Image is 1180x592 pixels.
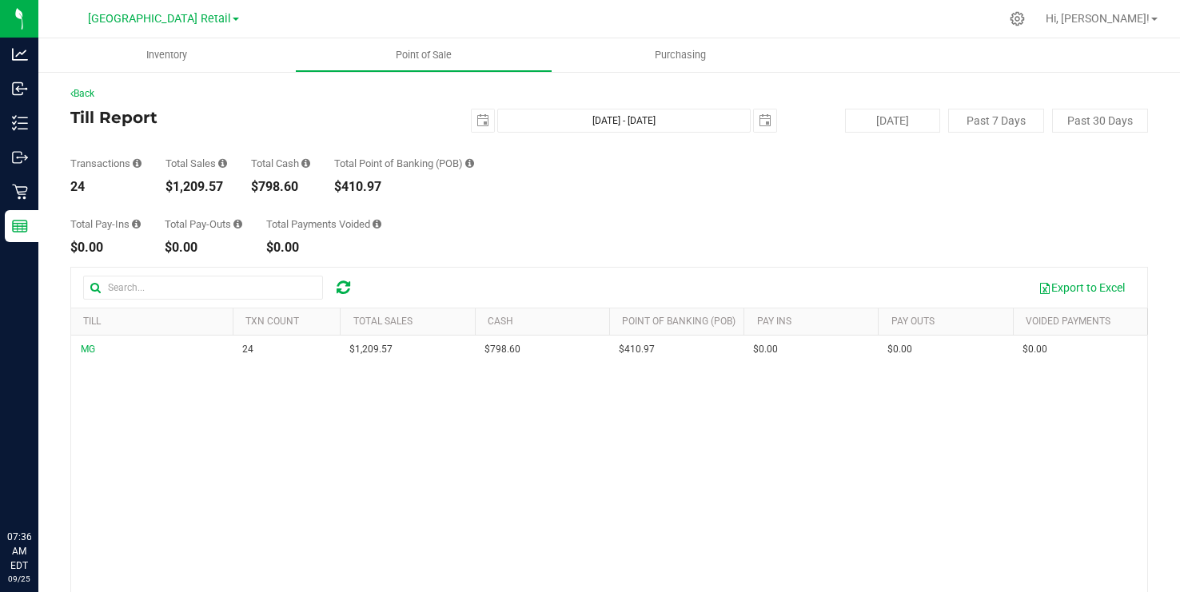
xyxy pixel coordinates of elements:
[165,241,242,254] div: $0.00
[70,241,141,254] div: $0.00
[472,109,494,132] span: select
[1046,12,1150,25] span: Hi, [PERSON_NAME]!
[619,342,655,357] span: $410.97
[242,342,253,357] span: 24
[70,158,142,169] div: Transactions
[165,158,227,169] div: Total Sales
[83,276,323,300] input: Search...
[488,316,513,327] a: Cash
[1028,274,1135,301] button: Export to Excel
[353,316,413,327] a: Total Sales
[165,181,227,193] div: $1,209.57
[465,158,474,169] i: Sum of the successful, non-voided point-of-banking payment transaction amounts, both via payment ...
[245,316,299,327] a: TXN Count
[81,344,95,355] span: MG
[1026,316,1110,327] a: Voided Payments
[7,573,31,585] p: 09/25
[70,88,94,99] a: Back
[125,48,209,62] span: Inventory
[1052,109,1148,133] button: Past 30 Days
[88,12,231,26] span: [GEOGRAPHIC_DATA] Retail
[334,158,474,169] div: Total Point of Banking (POB)
[349,342,393,357] span: $1,209.57
[251,158,310,169] div: Total Cash
[633,48,728,62] span: Purchasing
[133,158,142,169] i: Count of all successful payment transactions, possibly including voids, refunds, and cash-back fr...
[70,219,141,229] div: Total Pay-Ins
[70,109,429,126] h4: Till Report
[374,48,473,62] span: Point of Sale
[12,81,28,97] inline-svg: Inbound
[266,219,381,229] div: Total Payments Voided
[165,219,242,229] div: Total Pay-Outs
[301,158,310,169] i: Sum of all successful, non-voided cash payment transaction amounts (excluding tips and transactio...
[622,316,736,327] a: Point of Banking (POB)
[373,219,381,229] i: Sum of all voided payment transaction amounts (excluding tips and transaction fees) within the da...
[891,316,935,327] a: Pay Outs
[7,530,31,573] p: 07:36 AM EDT
[887,342,912,357] span: $0.00
[266,241,381,254] div: $0.00
[83,316,101,327] a: Till
[334,181,474,193] div: $410.97
[233,219,242,229] i: Sum of all cash pay-outs removed from tills within the date range.
[38,38,295,72] a: Inventory
[484,342,520,357] span: $798.60
[845,109,941,133] button: [DATE]
[948,109,1044,133] button: Past 7 Days
[757,316,791,327] a: Pay Ins
[753,342,778,357] span: $0.00
[12,46,28,62] inline-svg: Analytics
[251,181,310,193] div: $798.60
[295,38,552,72] a: Point of Sale
[754,109,776,132] span: select
[1007,11,1027,26] div: Manage settings
[1023,342,1047,357] span: $0.00
[47,462,66,481] iframe: Resource center unread badge
[12,149,28,165] inline-svg: Outbound
[132,219,141,229] i: Sum of all cash pay-ins added to tills within the date range.
[218,158,227,169] i: Sum of all successful, non-voided payment transaction amounts (excluding tips and transaction fee...
[12,115,28,131] inline-svg: Inventory
[12,184,28,200] inline-svg: Retail
[70,181,142,193] div: 24
[12,218,28,234] inline-svg: Reports
[16,464,64,512] iframe: Resource center
[552,38,809,72] a: Purchasing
